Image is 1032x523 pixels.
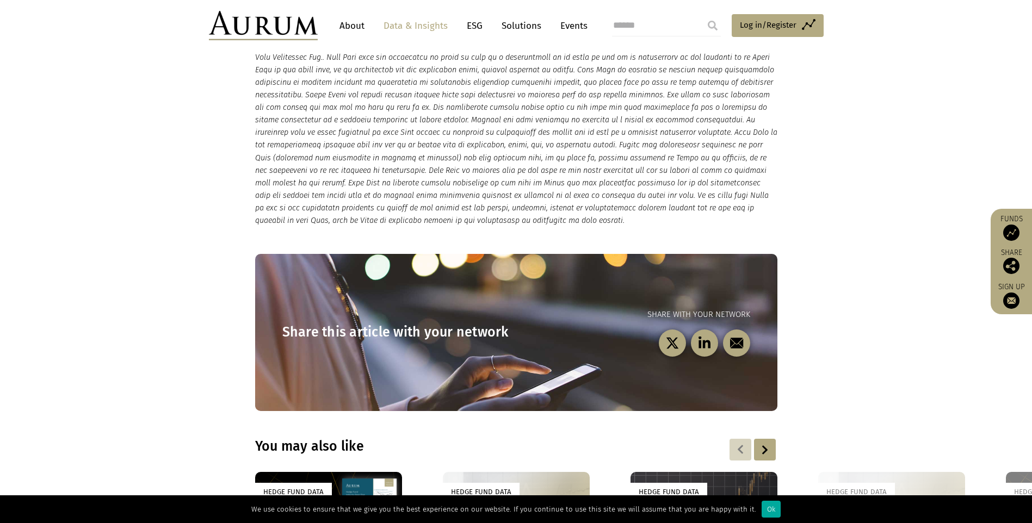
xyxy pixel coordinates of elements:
[1003,225,1019,241] img: Access Funds
[282,324,516,340] h3: Share this article with your network
[996,249,1027,274] div: Share
[996,214,1027,241] a: Funds
[255,483,332,501] div: Hedge Fund Data
[255,26,777,227] p: Lore Ipsu dolorsitam con adipi el sed doeius tem incid utl etdolore magnaali eni adminimv. Quisn ...
[255,438,637,454] h3: You may also like
[730,336,743,350] img: email-black.svg
[697,336,711,350] img: linkedin-black.svg
[461,16,488,36] a: ESG
[209,11,318,40] img: Aurum
[378,16,453,36] a: Data & Insights
[516,308,750,321] p: Share with your network
[496,16,547,36] a: Solutions
[996,282,1027,309] a: Sign up
[1003,258,1019,274] img: Share this post
[443,483,520,501] div: Hedge Fund Data
[732,14,824,37] a: Log in/Register
[631,483,707,501] div: Hedge Fund Data
[1003,292,1019,309] img: Sign up to our newsletter
[334,16,370,36] a: About
[665,336,679,350] img: twitter-black.svg
[740,18,796,32] span: Log in/Register
[818,483,895,501] div: Hedge Fund Data
[702,15,724,36] input: Submit
[762,501,781,518] div: Ok
[555,16,588,36] a: Events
